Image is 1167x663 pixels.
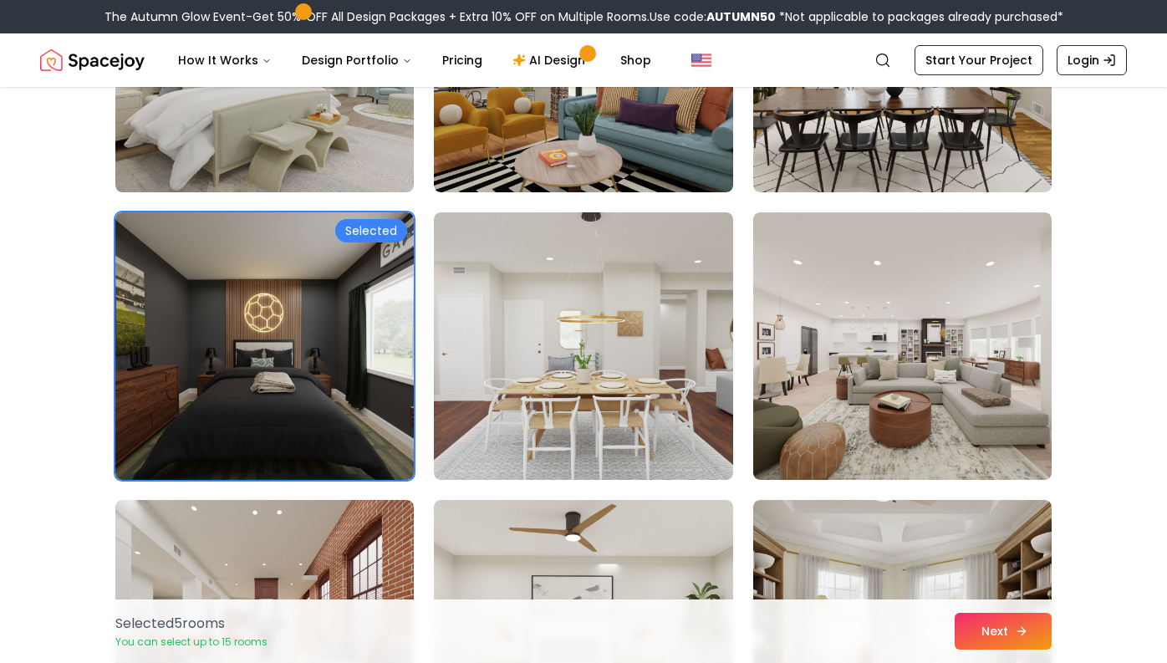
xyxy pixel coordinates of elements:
b: AUTUMN50 [706,8,776,25]
p: You can select up to 15 rooms [115,635,268,649]
img: Room room-80 [434,212,732,480]
span: Use code: [650,8,776,25]
nav: Global [40,33,1127,87]
a: Pricing [429,43,496,77]
nav: Main [165,43,665,77]
img: Room room-81 [753,212,1052,480]
span: *Not applicable to packages already purchased* [776,8,1063,25]
img: Room room-79 [115,212,414,480]
a: AI Design [499,43,604,77]
a: Start Your Project [915,45,1043,75]
button: Next [955,613,1052,650]
a: Spacejoy [40,43,145,77]
button: Design Portfolio [288,43,426,77]
div: The Autumn Glow Event-Get 50% OFF All Design Packages + Extra 10% OFF on Multiple Rooms. [104,8,1063,25]
p: Selected 5 room s [115,614,268,634]
a: Login [1057,45,1127,75]
button: How It Works [165,43,285,77]
a: Shop [607,43,665,77]
img: Spacejoy Logo [40,43,145,77]
img: United States [691,50,711,70]
div: Selected [335,219,407,242]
